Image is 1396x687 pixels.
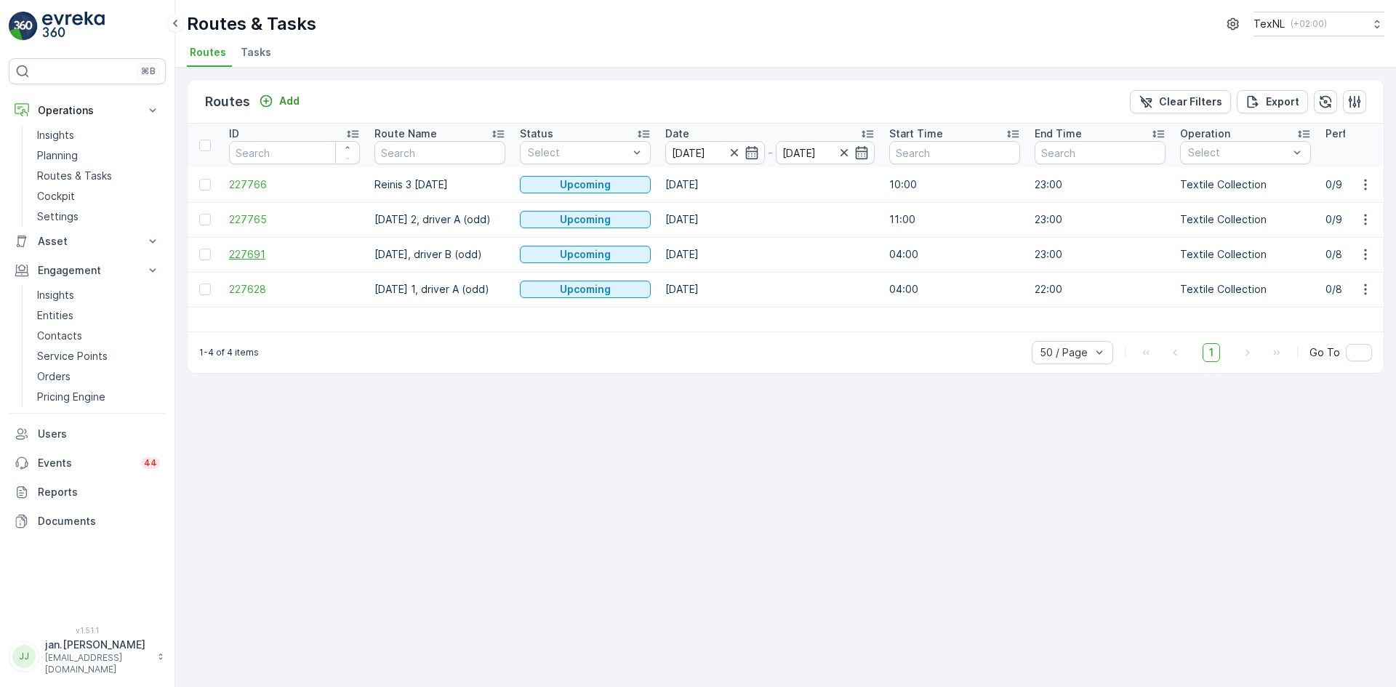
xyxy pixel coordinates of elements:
p: 23:00 [1035,177,1166,192]
p: 04:00 [889,282,1020,297]
p: Entities [37,308,73,323]
input: Search [374,141,505,164]
p: - [768,144,773,161]
p: 22:00 [1035,282,1166,297]
p: Route Name [374,126,437,141]
a: Service Points [31,346,166,366]
a: Entities [31,305,166,326]
a: Contacts [31,326,166,346]
span: Go To [1309,345,1340,360]
input: dd/mm/yyyy [776,141,875,164]
a: 227766 [229,177,360,192]
p: 10:00 [889,177,1020,192]
a: Planning [31,145,166,166]
a: Pricing Engine [31,387,166,407]
a: Events44 [9,449,166,478]
p: Add [279,94,300,108]
p: 23:00 [1035,247,1166,262]
input: dd/mm/yyyy [665,141,765,164]
button: Add [253,92,305,110]
p: Reports [38,485,160,499]
p: Upcoming [560,247,611,262]
p: Upcoming [560,177,611,192]
img: logo [9,12,38,41]
p: [EMAIL_ADDRESS][DOMAIN_NAME] [45,652,150,675]
p: Contacts [37,329,82,343]
p: Engagement [38,263,137,278]
p: Events [38,456,132,470]
p: 04:00 [889,247,1020,262]
td: [DATE] [658,167,882,202]
span: Routes [190,45,226,60]
button: TexNL(+02:00) [1253,12,1384,36]
p: Performance [1325,126,1390,141]
div: Toggle Row Selected [199,179,211,190]
p: [DATE] 2, driver A (odd) [374,212,505,227]
span: 1 [1203,343,1220,362]
a: Insights [31,285,166,305]
p: Export [1266,95,1299,109]
p: jan.[PERSON_NAME] [45,638,150,652]
a: Users [9,419,166,449]
p: Reinis 3 [DATE] [374,177,505,192]
div: JJ [12,645,36,668]
p: Users [38,427,160,441]
p: Routes [205,92,250,112]
p: End Time [1035,126,1082,141]
p: Cockpit [37,189,75,204]
p: Documents [38,514,160,529]
button: Engagement [9,256,166,285]
img: logo_light-DOdMpM7g.png [42,12,105,41]
button: Upcoming [520,176,651,193]
a: Insights [31,125,166,145]
a: Cockpit [31,186,166,206]
span: v 1.51.1 [9,626,166,635]
p: TexNL [1253,17,1285,31]
span: Tasks [241,45,271,60]
p: Select [1188,145,1288,160]
p: 11:00 [889,212,1020,227]
p: Status [520,126,553,141]
input: Search [229,141,360,164]
p: Date [665,126,689,141]
p: Service Points [37,349,108,363]
p: Start Time [889,126,943,141]
a: 227765 [229,212,360,227]
a: 227691 [229,247,360,262]
a: Documents [9,507,166,536]
p: Pricing Engine [37,390,105,404]
p: Settings [37,209,79,224]
p: Textile Collection [1180,247,1311,262]
button: Upcoming [520,281,651,298]
p: [DATE], driver B (odd) [374,247,505,262]
input: Search [1035,141,1166,164]
p: Textile Collection [1180,282,1311,297]
p: Insights [37,288,74,302]
button: Asset [9,227,166,256]
a: Reports [9,478,166,507]
button: Upcoming [520,211,651,228]
p: ID [229,126,239,141]
button: Export [1237,90,1308,113]
p: Insights [37,128,74,142]
span: 227628 [229,282,360,297]
div: Toggle Row Selected [199,249,211,260]
p: 1-4 of 4 items [199,347,259,358]
button: Upcoming [520,246,651,263]
p: Orders [37,369,71,384]
p: Operation [1180,126,1230,141]
p: ( +02:00 ) [1291,18,1327,30]
p: Routes & Tasks [187,12,316,36]
p: 23:00 [1035,212,1166,227]
p: Clear Filters [1159,95,1222,109]
input: Search [889,141,1020,164]
p: Textile Collection [1180,177,1311,192]
div: Toggle Row Selected [199,214,211,225]
p: [DATE] 1, driver A (odd) [374,282,505,297]
td: [DATE] [658,272,882,307]
p: ⌘B [141,65,156,77]
button: Operations [9,96,166,125]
